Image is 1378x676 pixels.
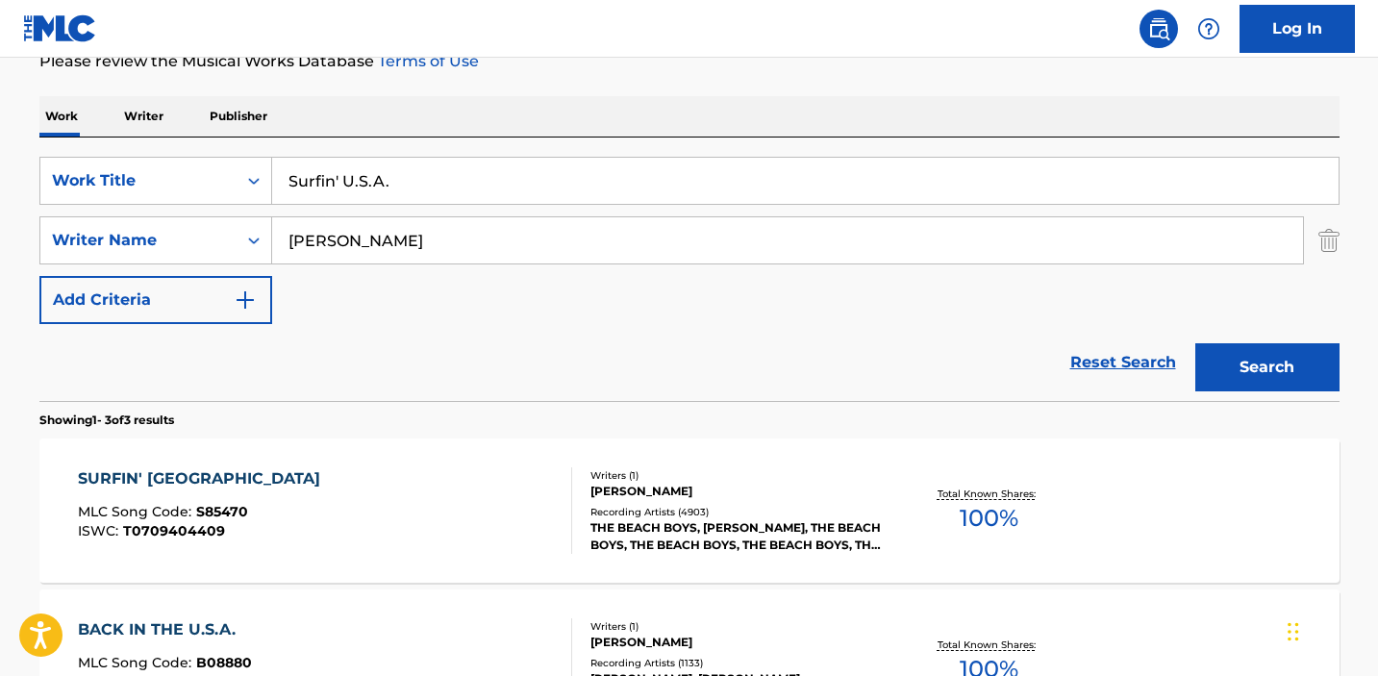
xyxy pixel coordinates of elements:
span: T0709404409 [123,522,225,539]
span: MLC Song Code : [78,654,196,671]
span: B08880 [196,654,252,671]
a: Log In [1240,5,1355,53]
img: 9d2ae6d4665cec9f34b9.svg [234,288,257,312]
p: Writer [118,96,169,137]
a: SURFIN' [GEOGRAPHIC_DATA]MLC Song Code:S85470ISWC:T0709404409Writers (1)[PERSON_NAME]Recording Ar... [39,438,1340,583]
div: Writers ( 1 ) [590,468,881,483]
button: Search [1195,343,1340,391]
img: MLC Logo [23,14,97,42]
form: Search Form [39,157,1340,401]
div: THE BEACH BOYS, [PERSON_NAME], THE BEACH BOYS, THE BEACH BOYS, THE BEACH BOYS, THE BEACH BOYS, [P... [590,519,881,554]
span: S85470 [196,503,248,520]
p: Total Known Shares: [938,487,1040,501]
img: search [1147,17,1170,40]
div: Drag [1288,603,1299,661]
div: Recording Artists ( 1133 ) [590,656,881,670]
div: Writer Name [52,229,225,252]
p: Work [39,96,84,137]
div: Recording Artists ( 4903 ) [590,505,881,519]
div: [PERSON_NAME] [590,483,881,500]
button: Add Criteria [39,276,272,324]
div: Work Title [52,169,225,192]
div: Writers ( 1 ) [590,619,881,634]
p: Please review the Musical Works Database [39,50,1340,73]
p: Showing 1 - 3 of 3 results [39,412,174,429]
p: Total Known Shares: [938,638,1040,652]
div: SURFIN' [GEOGRAPHIC_DATA] [78,467,330,490]
iframe: Chat Widget [1282,584,1378,676]
a: Public Search [1140,10,1178,48]
span: MLC Song Code : [78,503,196,520]
div: [PERSON_NAME] [590,634,881,651]
div: BACK IN THE U.S.A. [78,618,252,641]
a: Terms of Use [374,52,479,70]
img: help [1197,17,1220,40]
span: 100 % [960,501,1018,536]
span: ISWC : [78,522,123,539]
img: Delete Criterion [1318,216,1340,264]
a: Reset Search [1061,341,1186,384]
p: Publisher [204,96,273,137]
div: Help [1190,10,1228,48]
